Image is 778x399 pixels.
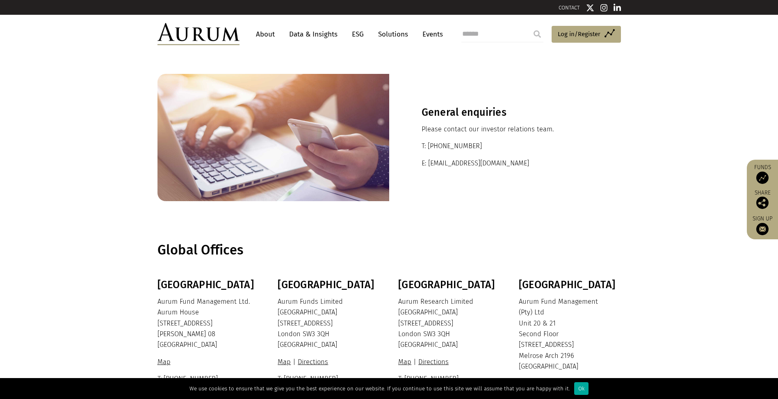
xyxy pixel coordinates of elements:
[252,27,279,42] a: About
[157,358,173,366] a: Map
[756,197,769,209] img: Share this post
[348,27,368,42] a: ESG
[751,190,774,209] div: Share
[529,26,545,42] input: Submit
[398,358,413,366] a: Map
[157,242,619,258] h1: Global Offices
[418,27,443,42] a: Events
[422,158,589,169] p: E: [EMAIL_ADDRESS][DOMAIN_NAME]
[278,296,378,351] p: Aurum Funds Limited [GEOGRAPHIC_DATA] [STREET_ADDRESS] London SW3 3QH [GEOGRAPHIC_DATA]
[398,296,498,351] p: Aurum Research Limited [GEOGRAPHIC_DATA] [STREET_ADDRESS] London SW3 3QH [GEOGRAPHIC_DATA]
[278,358,293,366] a: Map
[614,4,621,12] img: Linkedin icon
[552,26,621,43] a: Log in/Register
[296,358,330,366] a: Directions
[600,4,608,12] img: Instagram icon
[422,141,589,151] p: T: [PHONE_NUMBER]
[398,279,498,291] h3: [GEOGRAPHIC_DATA]
[157,279,258,291] h3: [GEOGRAPHIC_DATA]
[398,357,498,367] p: |
[574,382,589,395] div: Ok
[157,296,258,351] p: Aurum Fund Management Ltd. Aurum House [STREET_ADDRESS] [PERSON_NAME] 08 [GEOGRAPHIC_DATA]
[751,164,774,184] a: Funds
[559,5,580,11] a: CONTACT
[278,279,378,291] h3: [GEOGRAPHIC_DATA]
[157,23,240,45] img: Aurum
[422,106,589,119] h3: General enquiries
[519,296,619,372] p: Aurum Fund Management (Pty) Ltd Unit 20 & 21 Second Floor [STREET_ADDRESS] Melrose Arch 2196 [GEO...
[278,357,378,367] p: |
[756,223,769,235] img: Sign up to our newsletter
[558,29,600,39] span: Log in/Register
[751,215,774,235] a: Sign up
[586,4,594,12] img: Twitter icon
[416,358,451,366] a: Directions
[756,172,769,184] img: Access Funds
[422,124,589,135] p: Please contact our investor relations team.
[374,27,412,42] a: Solutions
[285,27,342,42] a: Data & Insights
[519,279,619,291] h3: [GEOGRAPHIC_DATA]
